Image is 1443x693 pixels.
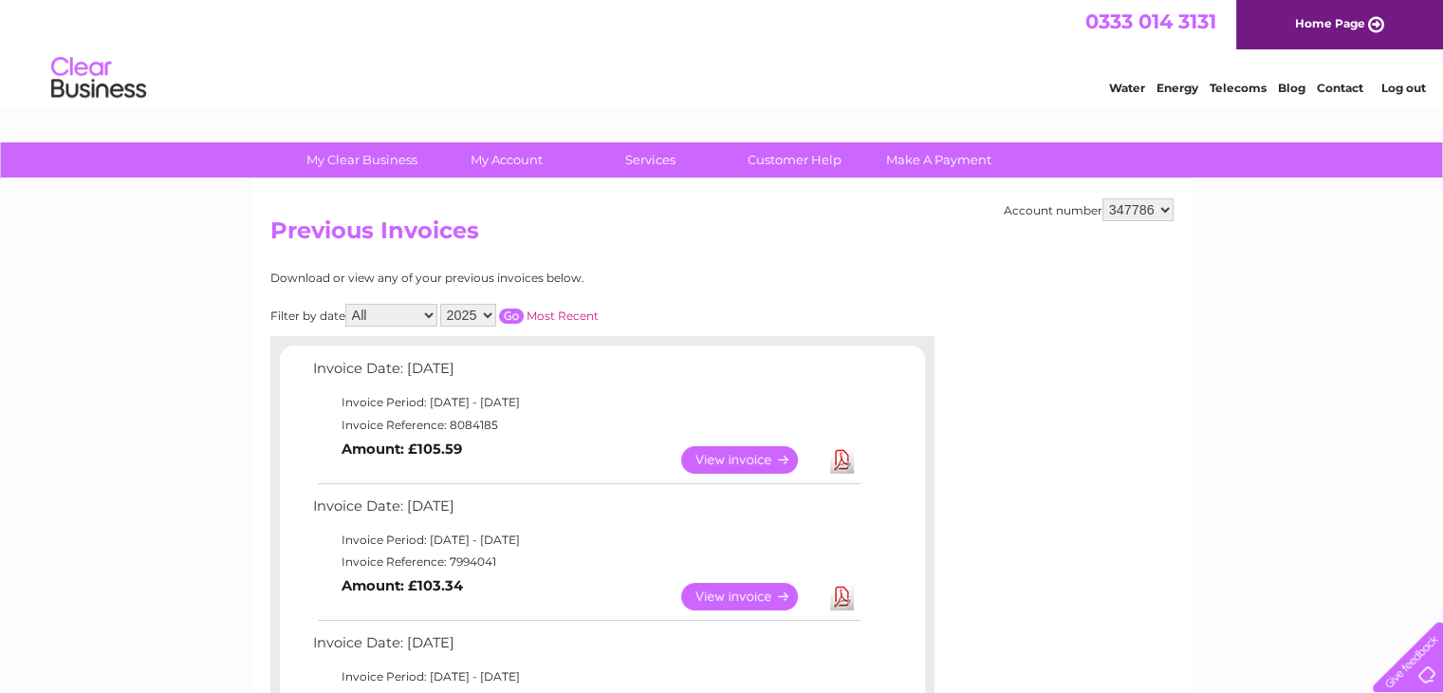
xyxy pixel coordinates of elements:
td: Invoice Period: [DATE] - [DATE] [308,665,863,688]
a: Make A Payment [860,142,1017,178]
a: View [681,446,821,474]
a: Energy [1156,81,1198,95]
a: Log out [1380,81,1425,95]
div: Filter by date [270,304,768,327]
a: Customer Help [716,142,873,178]
div: Account number [1004,198,1174,221]
td: Invoice Reference: 8084185 [308,414,863,437]
a: Services [572,142,729,178]
b: Amount: £103.34 [342,577,463,594]
a: View [681,583,821,610]
a: 0333 014 3131 [1085,9,1216,33]
td: Invoice Date: [DATE] [308,356,863,391]
a: My Account [428,142,584,178]
a: Download [830,583,854,610]
td: Invoice Date: [DATE] [308,494,863,529]
div: Download or view any of your previous invoices below. [270,272,768,285]
td: Invoice Period: [DATE] - [DATE] [308,529,863,552]
div: Clear Business is a trading name of Verastar Limited (registered in [GEOGRAPHIC_DATA] No. 3667643... [274,10,1171,92]
a: Telecoms [1210,81,1267,95]
td: Invoice Period: [DATE] - [DATE] [308,391,863,414]
a: Water [1109,81,1145,95]
a: Most Recent [527,309,599,323]
a: Blog [1278,81,1305,95]
a: My Clear Business [284,142,440,178]
h2: Previous Invoices [270,217,1174,253]
td: Invoice Date: [DATE] [308,630,863,665]
b: Amount: £105.59 [342,440,462,458]
img: logo.png [50,49,147,107]
a: Download [830,446,854,474]
td: Invoice Reference: 7994041 [308,551,863,573]
a: Contact [1317,81,1363,95]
